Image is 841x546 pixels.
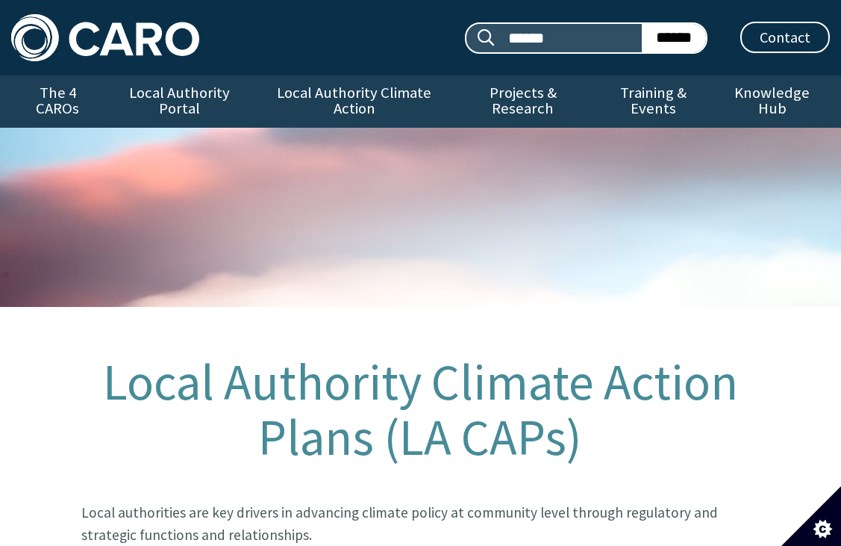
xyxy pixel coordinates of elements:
[715,75,830,128] a: Knowledge Hub
[81,503,718,545] big: Local authorities are key drivers in advancing climate policy at community level through regulato...
[104,75,254,128] a: Local Authority Portal
[11,14,199,61] img: Caro logo
[781,486,841,546] button: Set cookie preferences
[740,22,830,53] a: Contact
[454,75,592,128] a: Projects & Research
[593,75,715,128] a: Training & Events
[254,75,454,128] a: Local Authority Climate Action
[11,75,104,128] a: The 4 CAROs
[81,355,760,465] h1: Local Authority Climate Action Plans (LA CAPs)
